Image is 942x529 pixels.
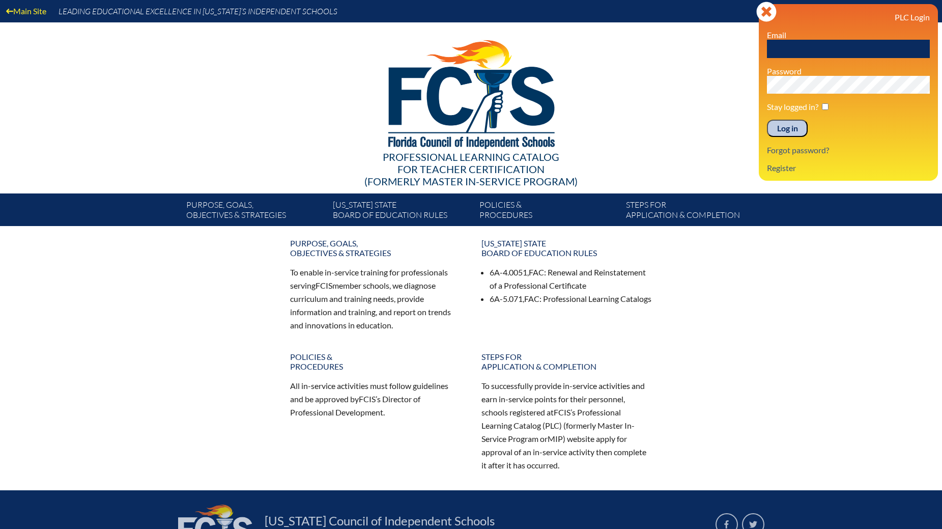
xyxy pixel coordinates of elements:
input: Log in [767,120,808,137]
label: Email [767,30,786,40]
a: Steps forapplication & completion [622,198,768,226]
span: FCIS [316,281,332,290]
p: All in-service activities must follow guidelines and be approved by ’s Director of Professional D... [290,379,461,419]
a: Policies &Procedures [475,198,622,226]
span: FAC [529,267,544,277]
a: Steps forapplication & completion [475,348,659,375]
a: Purpose, goals,objectives & strategies [284,234,467,262]
span: for Teacher Certification [397,163,545,175]
a: [US_STATE] StateBoard of Education rules [329,198,475,226]
label: Password [767,66,802,76]
img: FCISlogo221.eps [366,22,576,161]
span: PLC [545,421,559,430]
p: To enable in-service training for professionals serving member schools, we diagnose curriculum an... [290,266,461,331]
p: To successfully provide in-service activities and earn in-service points for their personnel, sch... [481,379,652,471]
label: Stay logged in? [767,102,818,112]
svg: Close [756,2,777,22]
a: Forgot password? [763,143,833,157]
div: Professional Learning Catalog (formerly Master In-service Program) [178,151,764,187]
a: [US_STATE] Council of Independent Schools [261,513,499,529]
a: [US_STATE] StateBoard of Education rules [475,234,659,262]
span: FCIS [359,394,376,404]
a: Main Site [2,4,50,18]
a: Register [763,161,800,175]
li: 6A-4.0051, : Renewal and Reinstatement of a Professional Certificate [490,266,652,292]
span: FCIS [554,407,570,417]
span: MIP [548,434,563,443]
h3: PLC Login [767,12,930,22]
span: FAC [524,294,539,303]
a: Purpose, goals,objectives & strategies [182,198,329,226]
a: Policies &Procedures [284,348,467,375]
li: 6A-5.071, : Professional Learning Catalogs [490,292,652,305]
